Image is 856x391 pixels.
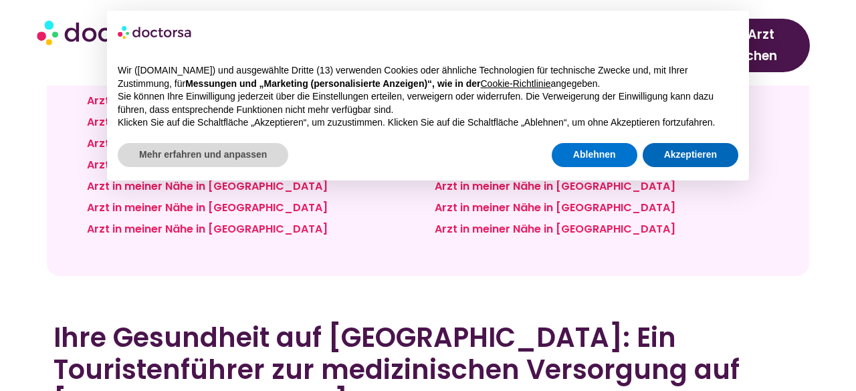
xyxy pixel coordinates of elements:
a: Arzt in meiner Nähe in [GEOGRAPHIC_DATA] [435,178,675,194]
a: Arzt in meiner Nähe in [GEOGRAPHIC_DATA] [435,200,675,215]
font: Klicken Sie auf die Schaltfläche „Akzeptieren“, um zuzustimmen. Klicken Sie auf die Schaltfläche ... [118,117,715,128]
font: Mehr erfahren und anpassen [139,149,267,160]
a: Arzt in meiner Nähe auf [GEOGRAPHIC_DATA] [87,136,337,151]
a: Arzt in meiner Nähe auf [GEOGRAPHIC_DATA] [87,114,337,130]
button: Ablehnen [552,143,637,167]
a: Cookie-Richtlinie [480,78,550,89]
a: Arzt in meiner Nähe in [GEOGRAPHIC_DATA] [87,178,328,194]
a: Arzt in meiner Nähe in [GEOGRAPHIC_DATA] [435,221,675,237]
font: Sie können Ihre Einwilligung jederzeit über die Einstellungen erteilen, verweigern oder widerrufe... [118,91,714,115]
button: Mehr erfahren und anpassen [118,143,288,167]
font: Wir ([DOMAIN_NAME]) und ausgewählte Dritte (13) verwenden Cookies oder ähnliche Technologien für ... [118,65,688,89]
font: Ablehnen [573,149,616,160]
font: angegeben [551,78,598,89]
font: . [598,78,601,89]
a: Arzt in meiner Nähe in [GEOGRAPHIC_DATA] [87,157,328,172]
font: Akzeptieren [664,149,717,160]
a: Arzt in meiner Nähe in [GEOGRAPHIC_DATA] [87,200,328,215]
a: Arzt in meiner Nähe in [GEOGRAPHIC_DATA] [87,221,328,237]
a: Arzt in meiner Nähe in [GEOGRAPHIC_DATA] [87,72,328,87]
img: Logo [118,21,193,43]
font: Messungen und „Marketing (personalisierte Anzeigen)“, wie in der [185,78,480,89]
button: Akzeptieren [643,143,738,167]
a: Arzt in meiner Nähe auf [GEOGRAPHIC_DATA] [87,93,337,108]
